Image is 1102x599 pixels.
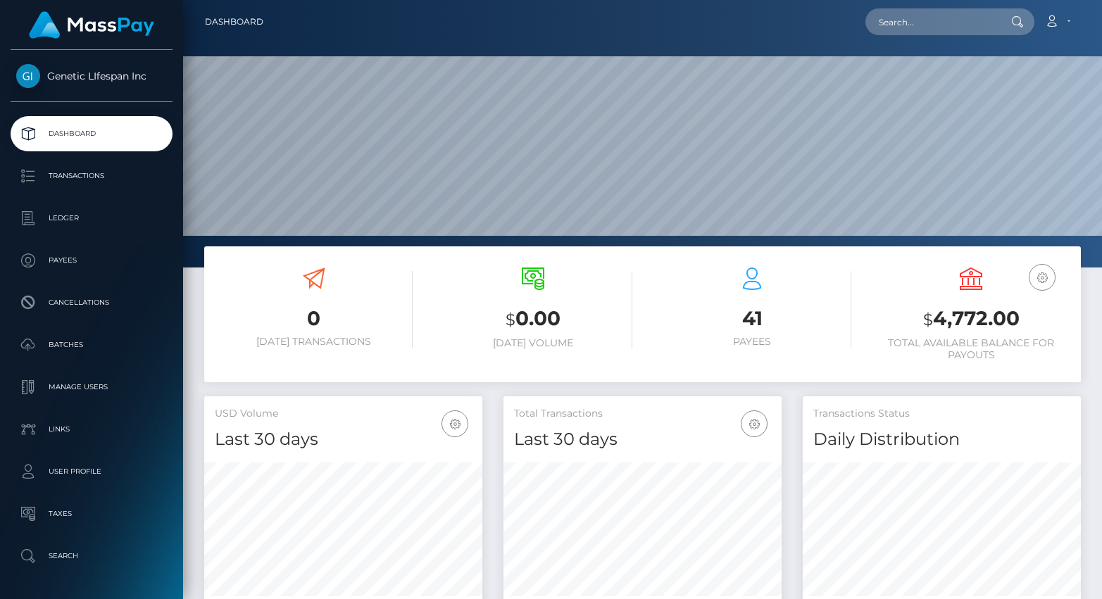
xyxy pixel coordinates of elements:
[872,305,1070,334] h3: 4,772.00
[16,123,167,144] p: Dashboard
[16,461,167,482] p: User Profile
[11,370,173,405] a: Manage Users
[11,201,173,236] a: Ledger
[215,407,472,421] h5: USD Volume
[205,7,263,37] a: Dashboard
[11,538,173,574] a: Search
[434,337,632,349] h6: [DATE] Volume
[11,454,173,489] a: User Profile
[11,243,173,278] a: Payees
[11,412,173,447] a: Links
[16,419,167,440] p: Links
[506,310,515,329] small: $
[653,336,851,348] h6: Payees
[514,427,771,452] h4: Last 30 days
[215,336,413,348] h6: [DATE] Transactions
[16,334,167,355] p: Batches
[16,292,167,313] p: Cancellations
[813,427,1070,452] h4: Daily Distribution
[813,407,1070,421] h5: Transactions Status
[16,250,167,271] p: Payees
[11,285,173,320] a: Cancellations
[11,496,173,531] a: Taxes
[11,70,173,82] span: Genetic LIfespan Inc
[215,305,413,332] h3: 0
[16,546,167,567] p: Search
[11,158,173,194] a: Transactions
[16,64,40,88] img: Genetic LIfespan Inc
[434,305,632,334] h3: 0.00
[215,427,472,452] h4: Last 30 days
[29,11,154,39] img: MassPay Logo
[16,165,167,187] p: Transactions
[11,327,173,362] a: Batches
[16,377,167,398] p: Manage Users
[923,310,933,329] small: $
[514,407,771,421] h5: Total Transactions
[16,503,167,524] p: Taxes
[16,208,167,229] p: Ledger
[865,8,998,35] input: Search...
[11,116,173,151] a: Dashboard
[872,337,1070,361] h6: Total Available Balance for Payouts
[653,305,851,332] h3: 41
